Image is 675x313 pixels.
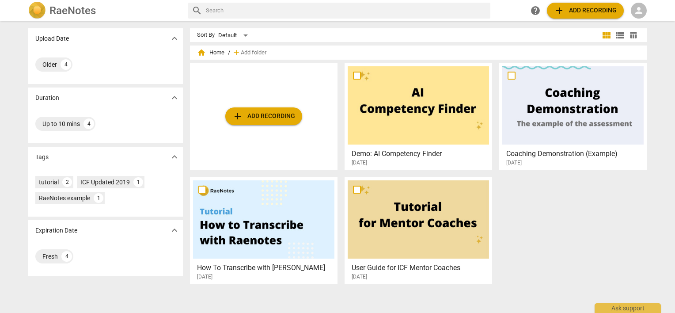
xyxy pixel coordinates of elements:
button: Tile view [600,29,613,42]
div: 2 [62,177,72,187]
a: How To Transcribe with [PERSON_NAME][DATE] [193,180,334,280]
p: Tags [35,153,49,162]
span: / [228,50,230,56]
div: Fresh [42,252,58,261]
div: 4 [61,251,72,262]
a: Demo: AI Competency Finder[DATE] [348,66,489,166]
p: Upload Date [35,34,69,43]
span: expand_more [169,225,180,236]
div: 1 [94,193,103,203]
span: [DATE] [352,159,367,167]
div: 4 [83,118,94,129]
span: Home [197,48,224,57]
div: ICF Updated 2019 [80,178,130,187]
h2: RaeNotes [49,4,96,17]
span: [DATE] [352,273,367,281]
a: Coaching Demonstration (Example)[DATE] [502,66,644,166]
div: tutorial [39,178,59,187]
span: add [554,5,565,16]
button: Upload [547,3,624,19]
span: [DATE] [197,273,212,281]
h3: Coaching Demonstration (Example) [506,149,645,159]
button: Show more [168,150,181,164]
p: Duration [35,93,59,103]
span: expand_more [169,152,180,162]
button: Show more [168,32,181,45]
h3: User Guide for ICF Mentor Coaches [352,263,490,273]
span: [DATE] [506,159,522,167]
h3: Demo: AI Competency Finder [352,149,490,159]
a: User Guide for ICF Mentor Coaches[DATE] [348,180,489,280]
div: Ask support [595,303,661,313]
span: Add recording [554,5,617,16]
span: search [192,5,202,16]
span: view_module [601,30,612,41]
div: Older [42,60,57,69]
button: Upload [225,107,302,125]
button: Show more [168,91,181,104]
button: Show more [168,224,181,237]
span: add [232,111,243,122]
a: Help [527,3,543,19]
span: table_chart [629,31,637,39]
img: Logo [28,2,46,19]
div: Default [218,28,251,42]
div: 1 [133,177,143,187]
span: person [633,5,644,16]
div: Up to 10 mins [42,119,80,128]
a: LogoRaeNotes [28,2,181,19]
button: Table view [626,29,640,42]
span: Add recording [232,111,295,122]
span: expand_more [169,92,180,103]
span: view_list [614,30,625,41]
p: Expiration Date [35,226,77,235]
span: home [197,48,206,57]
div: Sort By [197,32,215,38]
button: List view [613,29,626,42]
span: help [530,5,541,16]
span: expand_more [169,33,180,44]
input: Search [206,4,487,18]
div: RaeNotes example [39,194,90,202]
span: add [232,48,241,57]
h3: How To Transcribe with RaeNotes [197,263,335,273]
span: Add folder [241,50,266,56]
div: 4 [61,59,71,70]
